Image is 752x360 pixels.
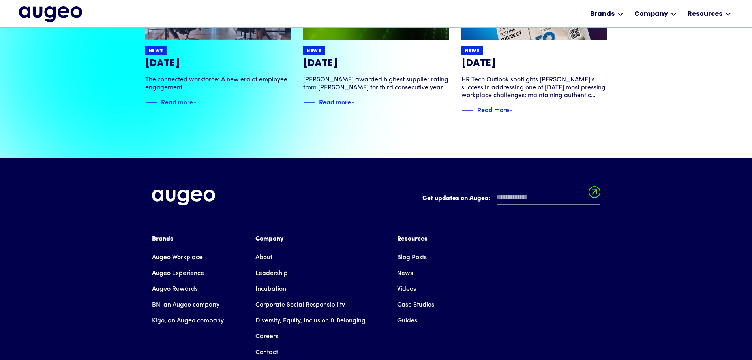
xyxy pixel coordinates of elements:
a: Augeo Rewards [152,281,198,297]
form: Email Form [422,190,600,209]
div: Brands [590,9,615,19]
img: Blue text arrow [510,106,522,115]
a: Careers [255,329,278,345]
a: BN, an Augeo company [152,297,219,313]
a: Videos [397,281,416,297]
a: Corporate Social Responsibility [255,297,345,313]
div: Brands [152,234,224,244]
div: Read more [319,97,351,106]
a: home [19,6,82,23]
div: Read more [161,97,193,106]
div: Resources [688,9,722,19]
div: The connected workforce: A new era of employee engagement. [145,76,291,92]
div: Company [255,234,366,244]
a: News [397,266,413,281]
a: Incubation [255,281,286,297]
div: Resources [397,234,434,244]
img: Blue decorative line [303,98,315,107]
div: News [465,48,480,54]
a: About [255,250,272,266]
img: Blue decorative line [461,106,473,115]
a: Guides [397,313,417,329]
div: HR Tech Outlook spotlights [PERSON_NAME]'s success in addressing one of [DATE] most pressing work... [461,76,607,100]
a: Case Studies [397,297,434,313]
a: Kigo, an Augeo company [152,313,224,329]
h3: [DATE] [145,58,291,70]
input: Submit [589,186,600,203]
div: News [148,48,164,54]
img: Blue text arrow [194,98,206,107]
img: Blue decorative line [145,98,157,107]
img: Blue text arrow [352,98,364,107]
a: Blog Posts [397,250,427,266]
div: Company [634,9,668,19]
div: [PERSON_NAME] awarded highest supplier rating from [PERSON_NAME] for third consecutive year. [303,76,449,92]
label: Get updates on Augeo: [422,194,490,203]
h3: [DATE] [461,58,607,70]
a: Diversity, Equity, Inclusion & Belonging [255,313,366,329]
div: Read more [477,105,509,114]
a: Leadership [255,266,288,281]
h3: [DATE] [303,58,449,70]
div: News [306,48,322,54]
a: Augeo Workplace [152,250,203,266]
a: Augeo Experience [152,266,204,281]
img: Augeo's full logo in white. [152,190,215,206]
